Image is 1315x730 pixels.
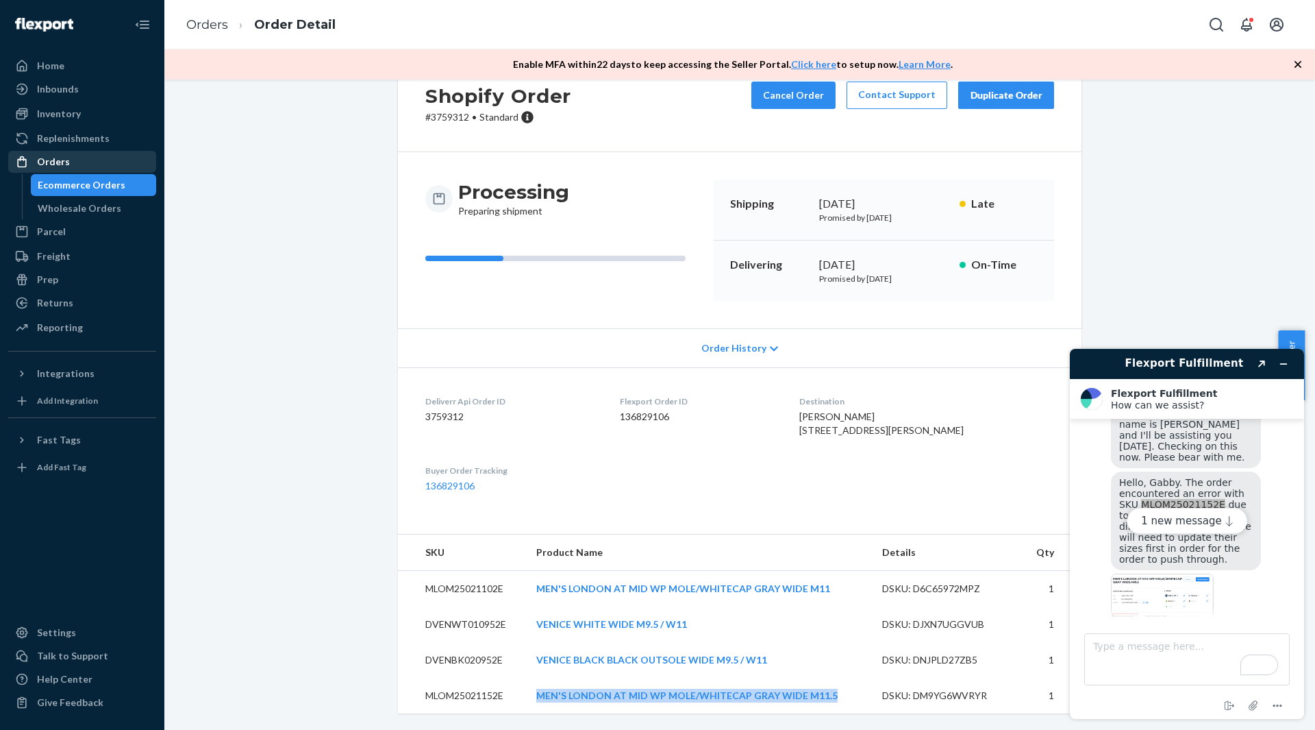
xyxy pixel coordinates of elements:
td: 1 [1021,607,1081,642]
div: [DATE] [819,196,949,212]
p: Enable MFA within 22 days to keep accessing the Seller Portal. to setup now. . [513,58,953,71]
div: Orders [37,155,70,169]
div: Duplicate Order [970,88,1042,102]
a: Order Detail [254,17,336,32]
div: DSKU: DJXN7UGGVUB [882,618,1011,631]
p: Late [971,196,1038,212]
a: MEN'S LONDON AT MID WP MOLE/WHITECAP GRAY WIDE M11.5 [536,690,838,701]
div: Wholesale Orders [38,202,121,215]
a: Help Center [8,668,156,690]
a: VENICE WHITE WIDE M9.5 / W11 [536,618,687,630]
a: Click here [791,58,836,70]
a: VENICE BLACK BLACK OUTSOLE WIDE M9.5 / W11 [536,654,767,666]
h2: Shopify Order [425,82,571,110]
dt: Flexport Order ID [620,396,778,407]
p: # 3759312 [425,110,571,124]
button: Integrations [8,363,156,385]
a: Prep [8,269,156,291]
iframe: To enrich screen reader interactions, please activate Accessibility in Grammarly extension settings [1059,338,1315,730]
span: [PERSON_NAME] [STREET_ADDRESS][PERSON_NAME] [799,411,964,436]
a: Add Integration [8,390,156,412]
div: Prep [37,273,58,287]
div: Add Integration [37,395,98,406]
div: Parcel [37,225,66,239]
span: • [472,111,477,123]
div: Settings [37,626,76,640]
a: Inventory [8,103,156,125]
a: Home [8,55,156,77]
dd: 3759312 [425,410,598,424]
dt: Destination [799,396,1054,407]
button: Cancel Order [751,82,836,109]
dt: Buyer Order Tracking [425,465,598,476]
p: On-Time [971,257,1038,273]
td: 1 [1021,642,1081,678]
td: 1 [1021,571,1081,607]
a: Learn More [899,58,951,70]
button: Help Center [1278,330,1305,400]
a: Contact Support [847,82,947,109]
th: SKU [398,535,525,571]
dd: 136829106 [620,410,778,424]
th: Qty [1021,535,1081,571]
span: Standard [479,111,518,123]
div: DSKU: D6C65972MPZ [882,582,1011,596]
div: Ecommerce Orders [38,178,125,192]
th: Product Name [525,535,871,571]
a: Wholesale Orders [31,197,157,219]
div: [DATE] [819,257,949,273]
button: Open notifications [1233,11,1260,38]
span: 1 new [29,10,65,22]
p: Promised by [DATE] [819,273,949,284]
p: Shipping [730,196,808,212]
td: 1 [1021,678,1081,714]
a: MEN'S LONDON AT MID WP MOLE/WHITECAP GRAY WIDE M11 [536,583,830,594]
td: DVENWT010952E [398,607,525,642]
div: Home [37,59,64,73]
ol: breadcrumbs [175,5,347,45]
td: DVENBK020952E [398,642,525,678]
p: Delivering [730,257,808,273]
div: Add Fast Tag [37,461,86,473]
div: DSKU: DNJPLD27ZB5 [882,653,1011,667]
a: Add Fast Tag [8,457,156,478]
button: Duplicate Order [958,82,1054,109]
div: Preparing shipment [458,180,569,218]
a: Returns [8,292,156,314]
button: Open Search Box [1203,11,1230,38]
div: DSKU: DM9YG6WVRYR [882,689,1011,703]
div: Inventory [37,107,81,121]
button: Fast Tags [8,429,156,451]
a: Inbounds [8,78,156,100]
div: Give Feedback [37,696,103,709]
div: Help Center [37,672,92,686]
button: Talk to Support [8,645,156,667]
a: Freight [8,245,156,267]
div: Reporting [37,321,83,334]
div: Talk to Support [37,649,108,663]
a: Orders [186,17,228,32]
a: Replenishments [8,127,156,149]
p: Promised by [DATE] [819,212,949,223]
div: Replenishments [37,132,110,145]
button: Give Feedback [8,692,156,714]
div: Inbounds [37,82,79,96]
th: Details [871,535,1022,571]
a: Settings [8,622,156,644]
td: MLOM25021152E [398,678,525,714]
a: Parcel [8,221,156,243]
button: Open account menu [1263,11,1290,38]
div: Integrations [37,367,95,380]
a: Ecommerce Orders [31,174,157,196]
